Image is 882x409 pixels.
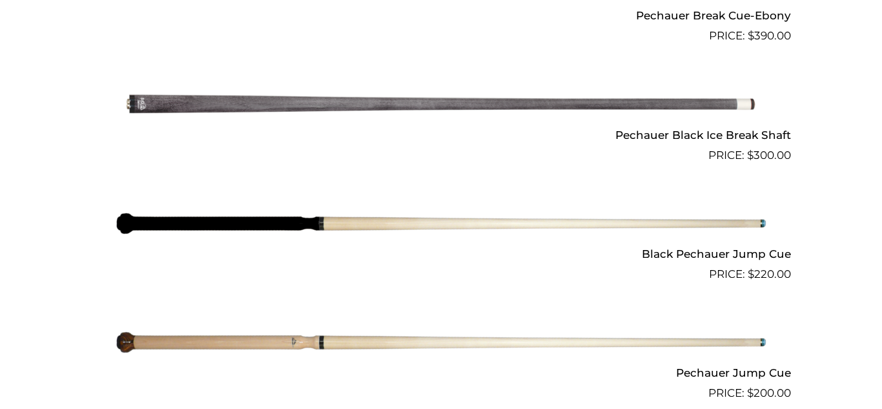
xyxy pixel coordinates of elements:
bdi: 220.00 [748,267,791,280]
h2: Pechauer Jump Cue [91,361,791,385]
img: Black Pechauer Jump Cue [115,169,767,278]
bdi: 300.00 [747,149,791,162]
bdi: 390.00 [748,29,791,42]
a: Black Pechauer Jump Cue $220.00 [91,169,791,283]
span: $ [747,149,754,162]
h2: Pechauer Black Ice Break Shaft [91,123,791,147]
h2: Pechauer Break Cue-Ebony [91,4,791,28]
a: Pechauer Black Ice Break Shaft $300.00 [91,50,791,163]
a: Pechauer Jump Cue $200.00 [91,288,791,402]
span: $ [747,386,754,399]
span: $ [748,29,754,42]
img: Pechauer Jump Cue [115,288,767,397]
img: Pechauer Black Ice Break Shaft [115,50,767,158]
bdi: 200.00 [747,386,791,399]
span: $ [748,267,754,280]
h2: Black Pechauer Jump Cue [91,242,791,266]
